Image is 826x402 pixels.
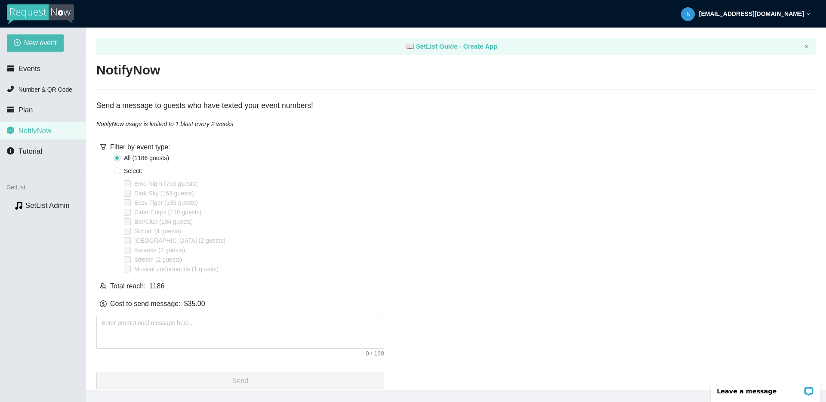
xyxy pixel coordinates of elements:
[131,226,185,236] span: School (4 guests)
[131,255,185,264] span: Stream (2 guests)
[25,201,70,210] a: SetList Admin
[96,62,160,79] h2: NotifyNow
[184,298,205,309] div: $ 35.00
[131,245,188,255] span: Karaoke (2 guests)
[131,207,205,217] span: Cider Corps (110 guests)
[7,127,14,134] span: message
[7,65,14,72] span: calendar
[7,34,64,52] button: plus-circleNew event
[804,44,809,49] button: close
[120,153,173,163] span: All ( 1186 guest s )
[96,119,816,129] div: NotifyNow usage is limited to 1 blast every 2 weeks
[100,143,107,150] span: filter
[705,375,826,402] iframe: LiveChat chat widget
[131,264,222,274] span: Musical performance (1 guests)
[18,86,72,93] span: Number & QR Code
[7,147,14,155] span: info-circle
[7,106,14,113] span: credit-card
[24,37,57,48] span: New event
[131,189,197,198] span: Dark Sky (163 guests)
[131,217,196,226] span: Bar/Club (104 guests)
[131,179,201,189] span: Emo Night (753 guests)
[14,39,21,47] span: plus-circle
[681,7,695,21] img: 217e36b01bcd92fbcfce66bf4147cd36
[18,106,33,114] span: Plan
[100,300,107,307] span: dollar
[699,10,804,17] strong: [EMAIL_ADDRESS][DOMAIN_NAME]
[18,127,51,135] span: NotifyNow
[100,283,107,290] span: team
[18,65,40,73] span: Events
[110,281,146,291] span: Total reach:
[131,198,201,207] span: Easy Tiger (135 guests)
[131,236,229,245] span: [GEOGRAPHIC_DATA] (2 guests)
[406,43,498,50] a: laptop SetList Guide - Create App
[7,85,14,93] span: phone
[18,147,42,155] span: Tutorial
[110,143,170,151] span: Filter by event type:
[806,12,811,16] span: down
[7,4,74,24] img: RequestNow
[96,100,816,112] div: Send a message to guests who have texted your event numbers!
[406,43,414,50] span: laptop
[149,281,165,291] span: 1186
[110,298,181,309] span: Cost to send message:
[120,166,146,176] span: Select:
